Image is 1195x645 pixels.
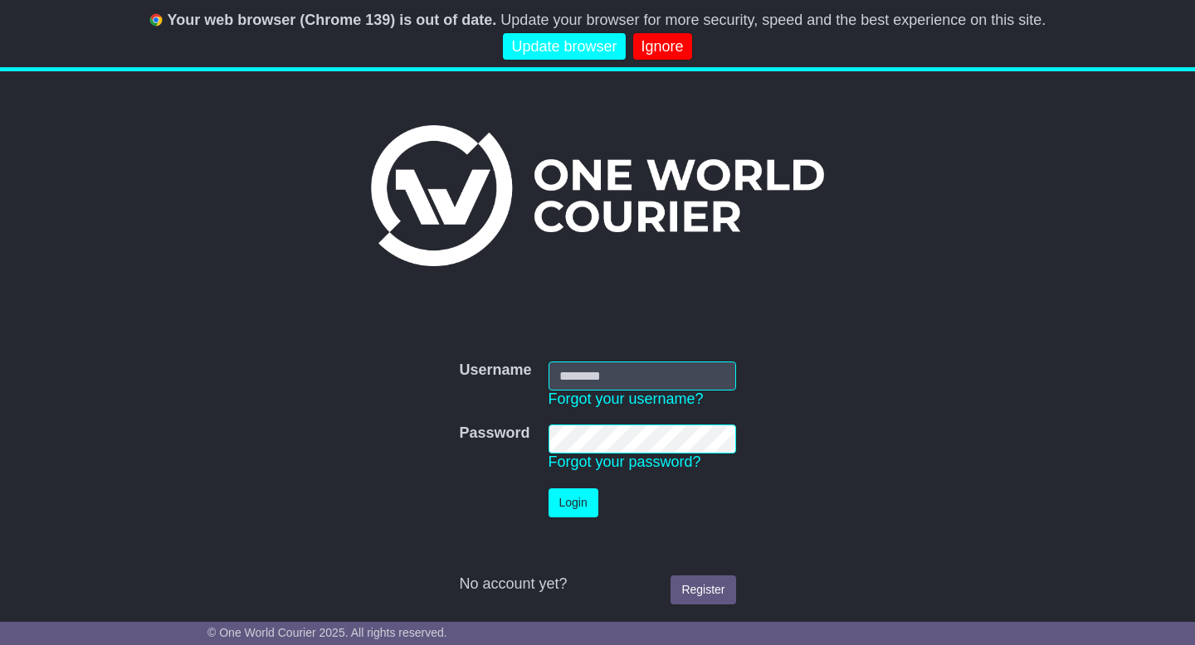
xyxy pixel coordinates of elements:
div: No account yet? [459,575,735,594]
a: Register [671,575,735,604]
span: Update your browser for more security, speed and the best experience on this site. [500,12,1046,28]
b: Your web browser (Chrome 139) is out of date. [168,12,497,28]
button: Login [549,488,598,517]
a: Ignore [633,33,692,61]
label: Username [459,361,531,380]
label: Password [459,424,529,443]
a: Update browser [503,33,625,61]
a: Forgot your password? [549,453,701,470]
img: One World [371,125,824,266]
span: © One World Courier 2025. All rights reserved. [207,626,447,639]
a: Forgot your username? [549,390,704,407]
